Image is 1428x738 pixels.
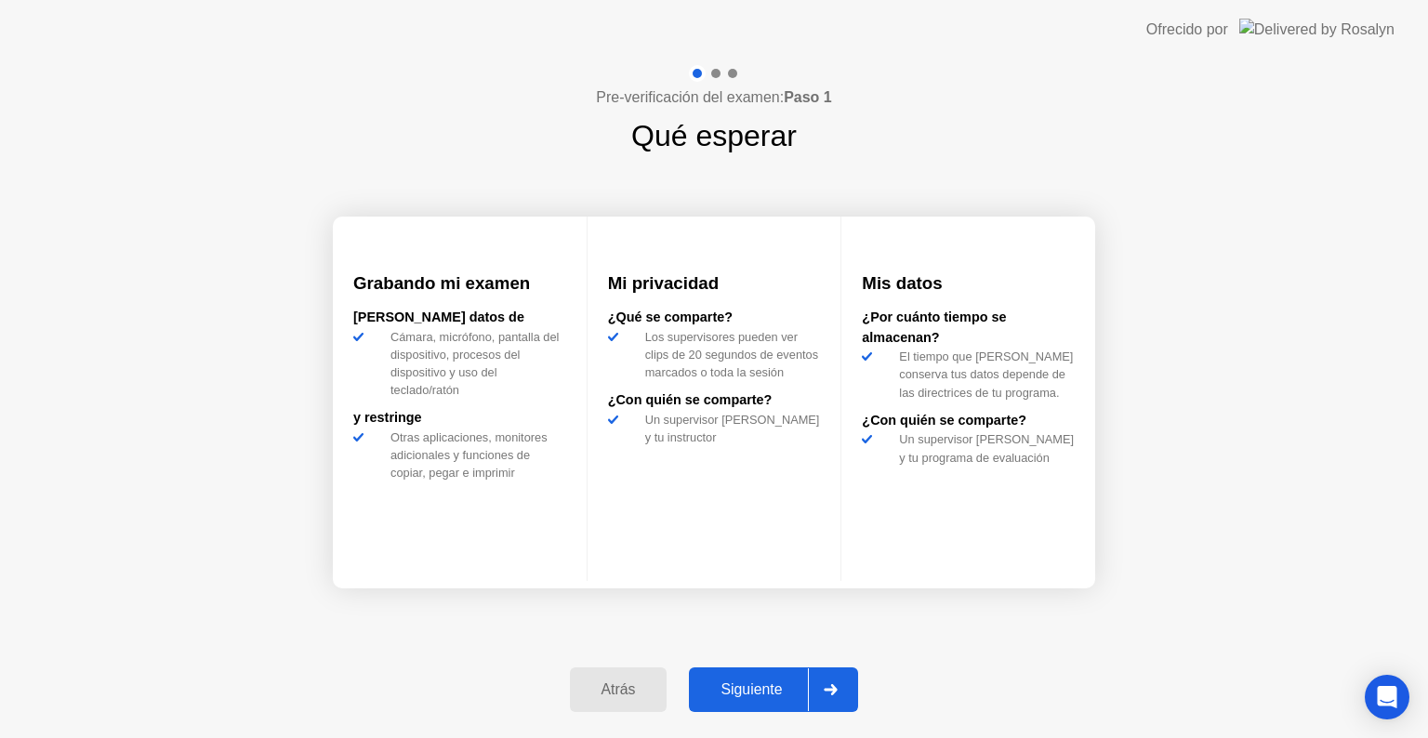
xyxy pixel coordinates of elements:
[892,348,1075,402] div: El tiempo que [PERSON_NAME] conserva tus datos depende de las directrices de tu programa.
[631,113,797,158] h1: Qué esperar
[1365,675,1409,719] div: Open Intercom Messenger
[784,89,832,105] b: Paso 1
[353,270,566,297] h3: Grabando mi examen
[608,308,821,328] div: ¿Qué se comparte?
[862,308,1075,348] div: ¿Por cuánto tiempo se almacenan?
[353,408,566,428] div: y restringe
[596,86,831,109] h4: Pre-verificación del examen:
[862,411,1075,431] div: ¿Con quién se comparte?
[575,681,662,698] div: Atrás
[353,308,566,328] div: [PERSON_NAME] datos de
[862,270,1075,297] h3: Mis datos
[689,667,858,712] button: Siguiente
[1239,19,1395,40] img: Delivered by Rosalyn
[383,328,566,400] div: Cámara, micrófono, pantalla del dispositivo, procesos del dispositivo y uso del teclado/ratón
[892,430,1075,466] div: Un supervisor [PERSON_NAME] y tu programa de evaluación
[694,681,808,698] div: Siguiente
[1146,19,1228,41] div: Ofrecido por
[570,667,668,712] button: Atrás
[638,411,821,446] div: Un supervisor [PERSON_NAME] y tu instructor
[608,390,821,411] div: ¿Con quién se comparte?
[638,328,821,382] div: Los supervisores pueden ver clips de 20 segundos de eventos marcados o toda la sesión
[383,428,566,482] div: Otras aplicaciones, monitores adicionales y funciones de copiar, pegar e imprimir
[608,270,821,297] h3: Mi privacidad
